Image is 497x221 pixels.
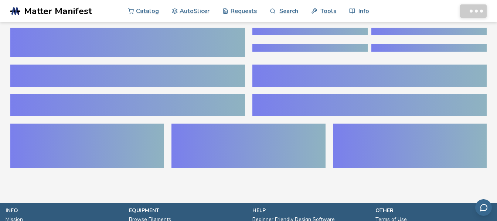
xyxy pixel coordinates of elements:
[6,207,122,214] p: info
[475,199,492,216] button: Send feedback via email
[375,207,491,214] p: other
[252,207,368,214] p: help
[129,207,245,214] p: equipment
[24,6,92,16] span: Matter Manifest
